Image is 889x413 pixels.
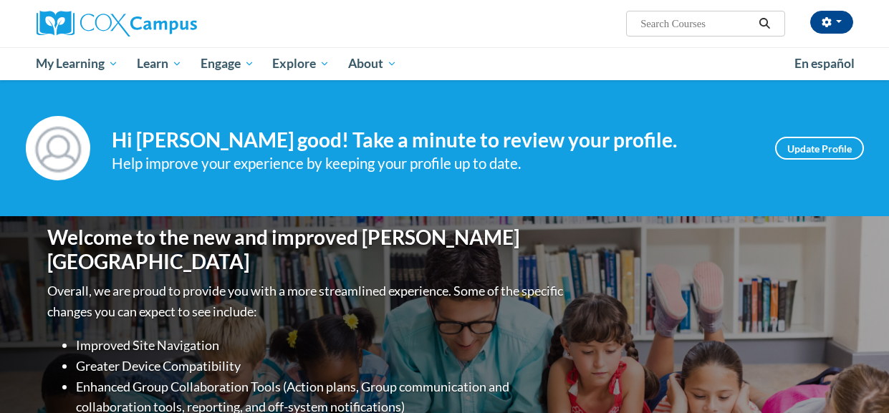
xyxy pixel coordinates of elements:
img: Profile Image [26,116,90,180]
a: Update Profile [775,137,864,160]
a: Learn [128,47,191,80]
a: My Learning [27,47,128,80]
h1: Welcome to the new and improved [PERSON_NAME][GEOGRAPHIC_DATA] [47,225,567,273]
div: Main menu [26,47,864,80]
span: En español [794,56,855,71]
a: En español [785,49,864,79]
span: My Learning [36,55,118,72]
button: Account Settings [810,11,853,34]
button: Search [754,15,775,32]
div: Help improve your experience by keeping your profile up to date. [112,152,754,175]
a: Cox Campus [37,11,294,37]
a: About [339,47,406,80]
li: Greater Device Compatibility [76,356,567,376]
span: Explore [272,55,330,72]
h4: Hi [PERSON_NAME] good! Take a minute to review your profile. [112,128,754,152]
img: Cox Campus [37,11,197,37]
span: Engage [201,55,254,72]
a: Explore [263,47,339,80]
p: Overall, we are proud to provide you with a more streamlined experience. Some of the specific cha... [47,281,567,322]
span: About [348,55,397,72]
a: Engage [191,47,264,80]
span: Learn [137,55,182,72]
li: Improved Site Navigation [76,335,567,356]
input: Search Courses [639,15,754,32]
